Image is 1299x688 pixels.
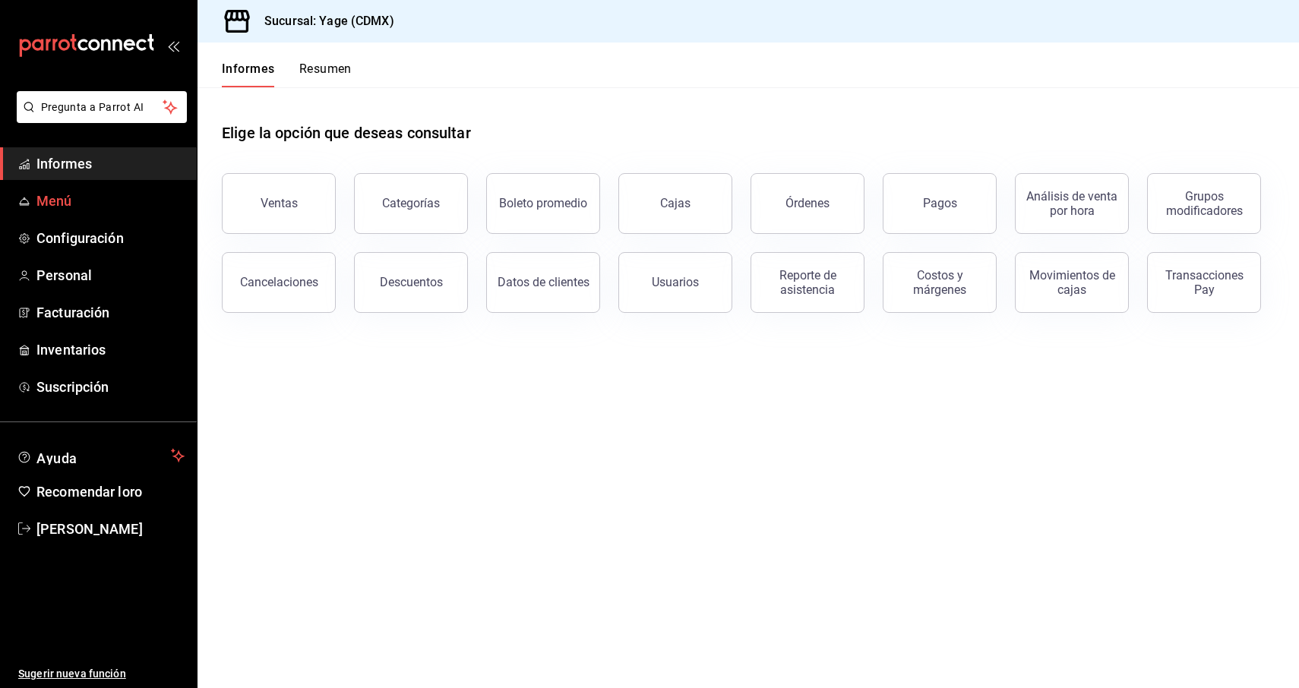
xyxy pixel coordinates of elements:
[41,101,144,113] font: Pregunta a Parrot AI
[382,196,440,210] font: Categorías
[499,196,587,210] font: Boleto promedio
[222,252,336,313] button: Cancelaciones
[1165,268,1244,297] font: Transacciones Pay
[883,173,997,234] button: Pagos
[17,91,187,123] button: Pregunta a Parrot AI
[354,252,468,313] button: Descuentos
[36,230,124,246] font: Configuración
[486,252,600,313] button: Datos de clientes
[222,62,275,76] font: Informes
[498,275,589,289] font: Datos de clientes
[1147,173,1261,234] button: Grupos modificadores
[652,275,699,289] font: Usuarios
[923,196,957,210] font: Pagos
[883,252,997,313] button: Costos y márgenes
[1147,252,1261,313] button: Transacciones Pay
[167,39,179,52] button: abrir_cajón_menú
[354,173,468,234] button: Categorías
[785,196,830,210] font: Órdenes
[779,268,836,297] font: Reporte de asistencia
[36,156,92,172] font: Informes
[751,252,864,313] button: Reporte de asistencia
[913,268,966,297] font: Costos y márgenes
[11,110,187,126] a: Pregunta a Parrot AI
[660,196,691,210] font: Cajas
[261,196,298,210] font: Ventas
[222,61,352,87] div: pestañas de navegación
[299,62,352,76] font: Resumen
[1015,252,1129,313] button: Movimientos de cajas
[1166,189,1243,218] font: Grupos modificadores
[264,14,394,28] font: Sucursal: Yage (CDMX)
[380,275,443,289] font: Descuentos
[36,379,109,395] font: Suscripción
[36,484,142,500] font: Recomendar loro
[1026,189,1117,218] font: Análisis de venta por hora
[240,275,318,289] font: Cancelaciones
[1015,173,1129,234] button: Análisis de venta por hora
[36,267,92,283] font: Personal
[18,667,126,680] font: Sugerir nueva función
[618,252,732,313] button: Usuarios
[486,173,600,234] button: Boleto promedio
[36,342,106,358] font: Inventarios
[222,124,471,142] font: Elige la opción que deseas consultar
[618,173,732,234] a: Cajas
[1029,268,1115,297] font: Movimientos de cajas
[36,521,143,537] font: [PERSON_NAME]
[751,173,864,234] button: Órdenes
[36,193,72,209] font: Menú
[222,173,336,234] button: Ventas
[36,450,77,466] font: Ayuda
[36,305,109,320] font: Facturación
